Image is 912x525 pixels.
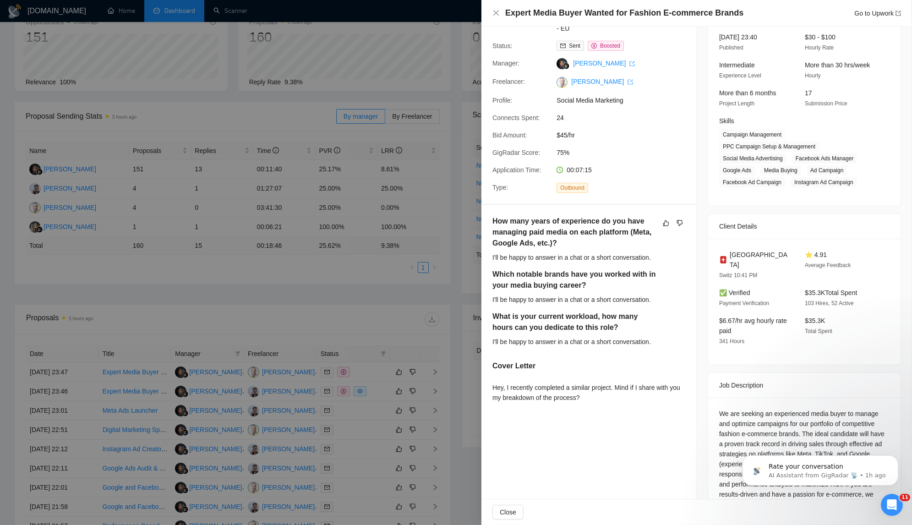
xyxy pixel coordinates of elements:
[805,289,857,296] span: $35.3K Total Spent
[557,113,694,123] span: 24
[663,219,669,227] span: like
[557,130,694,140] span: $45/hr
[560,43,566,49] span: mail
[492,184,508,191] span: Type:
[492,78,525,85] span: Freelancer:
[719,300,769,306] span: Payment Verification
[492,114,540,121] span: Connects Spent:
[492,97,513,104] span: Profile:
[729,436,912,500] iframe: Intercom notifications message
[805,89,812,97] span: 17
[805,300,854,306] span: 103 Hires, 52 Active
[719,117,734,125] span: Skills
[719,142,819,152] span: PPC Campaign Setup & Management
[805,317,825,324] span: $35.3K
[805,72,821,79] span: Hourly
[492,295,685,305] div: I'll be happy to answer in a chat or a short conversation.
[492,42,513,49] span: Status:
[719,317,787,334] span: $6.67/hr avg hourly rate paid
[492,505,524,520] button: Close
[807,165,847,175] span: Ad Campaign
[760,165,801,175] span: Media Buying
[805,100,847,107] span: Submission Price
[719,272,757,279] span: Switz 10:41 PM
[492,383,685,403] div: Hey, I recently completed a similar project. Mind if I share with you my breakdown of the process...
[492,166,541,174] span: Application Time:
[805,251,827,258] span: ⭐ 4.91
[854,10,901,17] a: Go to Upworkexport
[661,218,672,229] button: like
[492,252,685,262] div: I'll be happy to answer in a chat or a short conversation.
[557,183,588,193] span: Outbound
[492,60,519,67] span: Manager:
[805,61,870,69] span: More than 30 hrs/week
[719,165,755,175] span: Google Ads
[719,153,786,164] span: Social Media Advertising
[677,219,683,227] span: dislike
[567,166,592,174] span: 00:07:15
[805,328,832,334] span: Total Spent
[569,43,580,49] span: Sent
[492,9,500,17] button: Close
[805,44,834,51] span: Hourly Rate
[557,77,568,88] img: c1-Ow9aLcblqxt-YoFKzxHgGnqRasFAsWW5KzfFKq3aDEBdJ9EVDXstja2V5Hd90t7
[719,72,761,79] span: Experience Level
[674,218,685,229] button: dislike
[805,262,851,268] span: Average Feedback
[719,61,755,69] span: Intermediate
[881,494,903,516] iframe: Intercom live chat
[719,177,785,187] span: Facebook Ad Campaign
[557,148,694,158] span: 75%
[719,255,727,265] img: 🇨🇭
[719,44,743,51] span: Published
[791,177,857,187] span: Instagram Ad Campaign
[557,95,694,105] span: Social Media Marketing
[719,289,750,296] span: ✅ Verified
[628,79,633,85] span: export
[573,60,635,67] a: [PERSON_NAME] export
[492,216,656,249] h5: How many years of experience do you have managing paid media on each platform (Meta, Google Ads, ...
[492,9,500,16] span: close
[719,338,744,345] span: 341 Hours
[600,43,620,49] span: Boosted
[492,311,656,333] h5: What is your current workload, how many hours can you dedicate to this role?
[719,89,776,97] span: More than 6 months
[492,131,527,139] span: Bid Amount:
[792,153,857,164] span: Facebook Ads Manager
[492,361,535,372] h5: Cover Letter
[896,11,901,16] span: export
[492,149,540,156] span: GigRadar Score:
[563,63,569,69] img: gigradar-bm.png
[492,269,656,291] h5: Which notable brands have you worked with in your media buying career?
[805,33,836,41] span: $30 - $100
[557,167,563,173] span: clock-circle
[492,337,685,347] div: I'll be happy to answer in a chat or a short conversation.
[719,373,890,398] div: Job Description
[719,100,754,107] span: Project Length
[571,78,633,85] a: [PERSON_NAME] export
[629,61,635,66] span: export
[591,43,597,49] span: dollar
[719,214,890,239] div: Client Details
[719,33,757,41] span: [DATE] 23:40
[900,494,910,501] span: 11
[505,7,743,19] h4: Expert Media Buyer Wanted for Fashion E-commerce Brands
[730,250,790,270] span: [GEOGRAPHIC_DATA]
[500,507,516,517] span: Close
[719,130,785,140] span: Campaign Management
